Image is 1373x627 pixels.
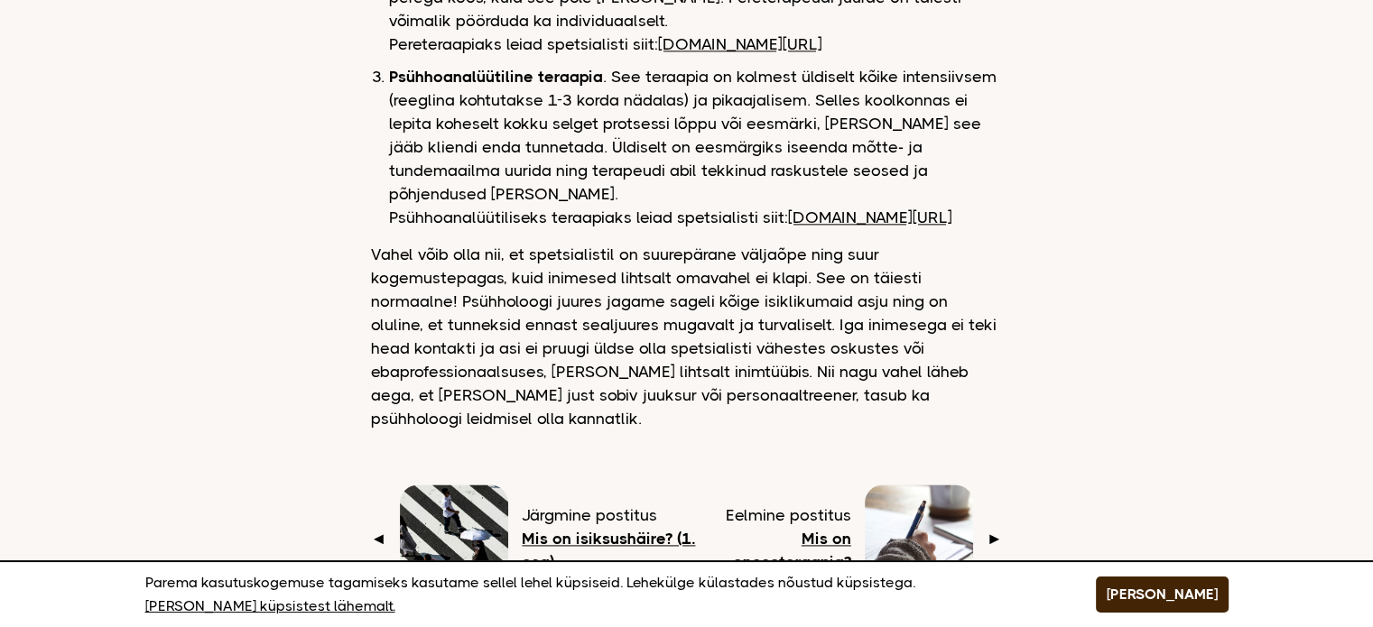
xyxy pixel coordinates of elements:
[658,35,822,53] a: [DOMAIN_NAME][URL]
[522,530,695,571] b: Mis on isiksushäire? (1. osa)
[145,571,1051,618] p: Parema kasutuskogemuse tagamiseks kasutame sellel lehel küpsiseid. Lehekülge külastades nõustud k...
[865,484,973,593] img: Naise käsi kirjutamas päevikusse
[522,503,704,527] span: Järgmine postitus
[987,527,1003,550] span: ►
[371,243,1003,430] p: Vahel võib olla nii, et spetsialistil on suurepärane väljaõpe ning suur kogemustepagas, kuid inim...
[371,484,704,593] a: ◄ Järgmine postitus Mis on isiksushäire? (1. osa)
[788,208,952,226] a: [DOMAIN_NAME][URL]
[145,595,395,618] a: [PERSON_NAME] küpsistest lähemalt.
[1096,576,1229,613] button: [PERSON_NAME]
[400,484,508,593] img: Inimesed ületamas ülekäigurada
[704,484,1003,593] a: Eelmine postitus Mis on eneseteraapia? ►
[371,527,387,550] span: ◄
[389,68,603,86] b: Psühhoanalüütiline teraapia
[389,65,1003,229] li: . See teraapia on kolmest üldiselt kõike intensiivsem (reeglina kohtutakse 1-3 korda nädalas) ja ...
[704,503,851,527] span: Eelmine postitus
